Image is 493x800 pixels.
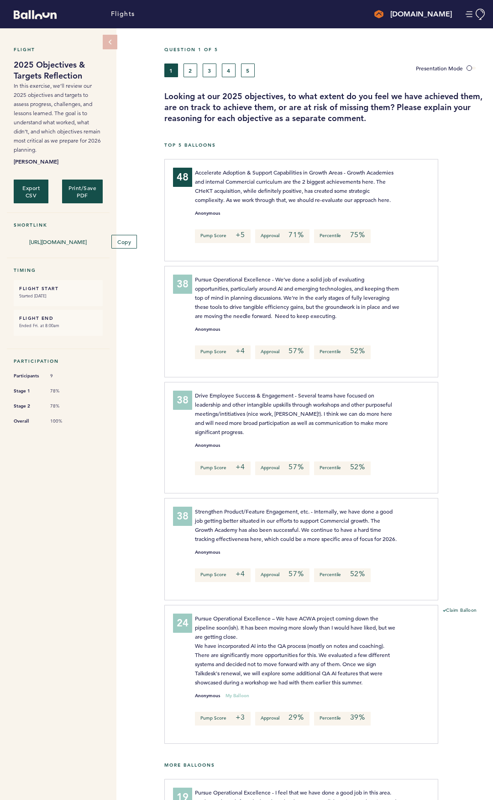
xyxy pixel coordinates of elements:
h5: Flight [14,47,103,53]
h5: Top 5 Balloons [164,142,486,148]
h3: Looking at our 2025 objectives, to what extent do you feel we have achieved them, are on track to... [164,91,486,124]
button: Copy [111,235,137,249]
button: 5 [241,64,255,77]
p: Approval [255,345,309,359]
em: 75% [350,230,365,239]
span: Overall [14,417,41,426]
p: Percentile [314,568,371,582]
button: 4 [222,64,236,77]
span: 78% [50,388,78,394]
em: 52% [350,462,365,472]
p: Percentile [314,461,371,475]
button: 2 [184,64,197,77]
span: In this exercise, we’ll review our 2025 objectives and targets to assess progress, challenges, an... [14,82,101,153]
b: [PERSON_NAME] [14,157,103,166]
button: Export CSV [14,180,48,203]
p: Percentile [314,712,371,726]
em: +5 [236,230,246,239]
h5: Participation [14,358,103,364]
small: Anonymous [195,694,220,698]
p: Pump Score [195,345,251,359]
em: 29% [288,713,304,722]
button: 1 [164,64,178,77]
small: Ended Fri. at 8:00am [19,321,97,330]
p: Approval [255,461,309,475]
span: 9 [50,373,78,379]
button: Claim Balloon [443,607,477,615]
small: My Balloon [226,694,249,698]
em: 71% [288,230,304,239]
small: Anonymous [195,327,220,332]
em: 52% [350,346,365,355]
div: 38 [173,275,192,294]
p: Percentile [314,229,371,243]
small: Anonymous [195,550,220,555]
span: Pursue Operational Excellence - We’ve done a solid job of evaluating opportunities, particularly ... [195,275,401,319]
h1: 2025 Objectives & Targets Reflection [14,59,103,81]
h5: Timing [14,267,103,273]
span: Stage 1 [14,387,41,396]
em: +3 [236,713,246,722]
button: 3 [203,64,216,77]
em: +4 [236,462,246,472]
h5: Shortlink [14,222,103,228]
div: 24 [173,614,192,633]
div: 38 [173,391,192,410]
div: 48 [173,168,192,187]
span: Drive Employee Success & Engagement - Several teams have focused on leadership and other intangib... [195,392,393,435]
span: Participants [14,371,41,381]
span: Presentation Mode [416,64,463,72]
span: Accelerate Adoption & Support Capabilities in Growth Areas - Growth Academies and internal Commer... [195,169,395,203]
p: Approval [255,229,309,243]
h5: Question 1 of 5 [164,47,486,53]
small: Anonymous [195,211,220,216]
button: Print/Save PDF [62,180,103,203]
a: Balloon [7,9,57,19]
span: Pursue Operational Excellence – We have ACWA project coming down the pipeline soon(ish). It has b... [195,615,397,686]
button: Manage Account [466,9,486,20]
h6: FLIGHT END [19,315,97,321]
em: 52% [350,569,365,578]
svg: Balloon [14,10,57,19]
p: Approval [255,568,309,582]
small: Anonymous [195,443,220,448]
p: Pump Score [195,568,251,582]
p: Pump Score [195,712,251,726]
p: Percentile [314,345,371,359]
em: 39% [350,713,365,722]
span: Stage 2 [14,402,41,411]
p: Pump Score [195,229,251,243]
small: Started [DATE] [19,291,97,301]
a: Flights [111,9,135,19]
h4: [DOMAIN_NAME] [390,9,452,20]
h5: More Balloons [164,762,486,768]
em: +4 [236,569,246,578]
em: 57% [288,462,304,472]
div: 38 [173,507,192,526]
span: Strengthen Product/Feature Engagement, etc. - Internally, we have done a good job getting better ... [195,508,397,542]
p: Approval [255,712,309,726]
em: 57% [288,346,304,355]
span: Copy [117,238,131,245]
span: 100% [50,418,78,424]
h6: FLIGHT START [19,286,97,291]
span: 78% [50,403,78,409]
p: Pump Score [195,461,251,475]
em: +4 [236,346,246,355]
em: 57% [288,569,304,578]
